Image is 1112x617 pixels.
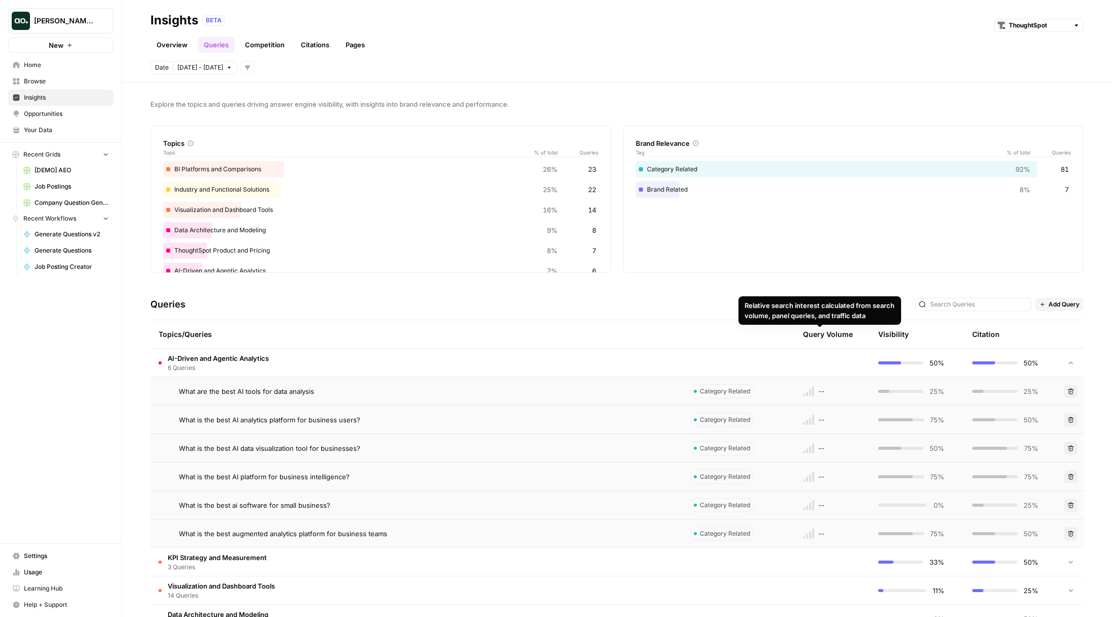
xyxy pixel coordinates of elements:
span: 75% [1024,472,1038,482]
span: Job Postings [35,182,109,191]
a: Opportunities [8,106,113,122]
span: Insights [24,93,109,102]
h3: Queries [150,297,186,312]
a: Settings [8,548,113,564]
div: Brand Related [636,181,1071,198]
span: 75% [930,529,944,539]
span: 14 [588,205,596,215]
span: 25% [930,386,944,396]
span: 75% [930,415,944,425]
span: What is the best AI analytics platform for business users? [179,415,360,425]
span: 7 [1065,184,1069,195]
div: Citation [972,320,1000,348]
span: Usage [24,568,109,577]
span: 8 [592,225,596,235]
button: [DATE] - [DATE] [173,61,237,74]
span: 9% [547,225,558,235]
span: 23 [588,164,596,174]
div: Industry and Functional Solutions [163,181,598,198]
span: Queries [558,148,598,157]
a: Company Question Generation [19,195,113,211]
div: Visualization and Dashboard Tools [163,202,598,218]
a: [DEMO] AEO [19,162,113,178]
div: Visibility [878,329,909,340]
span: 92% [1015,164,1030,174]
span: Settings [24,551,109,561]
div: Category Related [636,161,1071,177]
button: Workspace: Dillon Test [8,8,113,34]
div: BETA [202,15,225,25]
input: ThoughtSpot [1009,20,1069,30]
span: 6 Queries [168,363,269,373]
span: Help + Support [24,600,109,609]
span: 75% [930,472,944,482]
a: Insights [8,89,113,106]
span: 8% [547,245,558,256]
span: Category Related [700,529,750,538]
span: Category Related [700,415,750,424]
span: 11% [933,585,944,596]
span: % of total [1000,148,1030,157]
span: 50% [1024,557,1038,567]
span: Generate Questions [35,246,109,255]
span: Query Volume [803,329,853,340]
span: Recent Grids [23,150,60,159]
span: 25% [1024,500,1038,510]
span: 50% [930,443,944,453]
a: Learning Hub [8,580,113,597]
span: 3 Queries [168,563,267,572]
span: Learning Hub [24,584,109,593]
span: Queries [1030,148,1071,157]
span: 75% [1024,443,1038,453]
span: Opportunities [24,109,109,118]
span: -- [818,529,824,539]
a: Job Postings [19,178,113,195]
a: Competition [239,37,291,53]
span: 81 [1061,164,1069,174]
span: 50% [1024,529,1038,539]
span: What is the best augmented analytics platform for business teams [179,529,387,539]
button: Add Query [1035,298,1084,311]
span: 6 [592,266,596,276]
span: KPI Strategy and Measurement [168,552,267,563]
span: Browse [24,77,109,86]
span: What are the best AI tools for data analysis [179,386,314,396]
span: 50% [930,358,944,368]
a: Generate Questions [19,242,113,259]
button: New [8,38,113,53]
span: -- [818,386,824,396]
span: -- [818,472,824,482]
span: -- [818,443,824,453]
div: Insights [150,12,198,28]
button: Help + Support [8,597,113,613]
span: 7% [547,266,558,276]
span: 25% [1024,386,1038,396]
span: New [49,40,64,50]
span: 26% [543,164,558,174]
span: [DEMO] AEO [35,166,109,175]
span: [DATE] - [DATE] [177,63,223,72]
span: AI-Driven and Agentic Analytics [168,353,269,363]
span: 22 [588,184,596,195]
div: Topics/Queries [159,320,674,348]
div: Topics [163,138,598,148]
a: Job Posting Creator [19,259,113,275]
span: Your Data [24,126,109,135]
span: 50% [1024,415,1038,425]
span: Category Related [700,501,750,510]
span: Topic [163,148,527,157]
span: -- [818,500,824,510]
span: 0% [933,500,944,510]
a: Queries [198,37,235,53]
button: Recent Workflows [8,211,113,226]
div: ThoughtSpot Product and Pricing [163,242,598,259]
a: Your Data [8,122,113,138]
span: What is the best ai software for small business? [179,500,330,510]
span: Home [24,60,109,70]
span: 25% [1024,585,1038,596]
span: Visualization and Dashboard Tools [168,581,275,591]
span: Explore the topics and queries driving answer engine visibility, with insights into brand relevan... [150,99,1084,109]
span: 50% [1024,358,1038,368]
a: Usage [8,564,113,580]
input: Search Queries [930,299,1028,310]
